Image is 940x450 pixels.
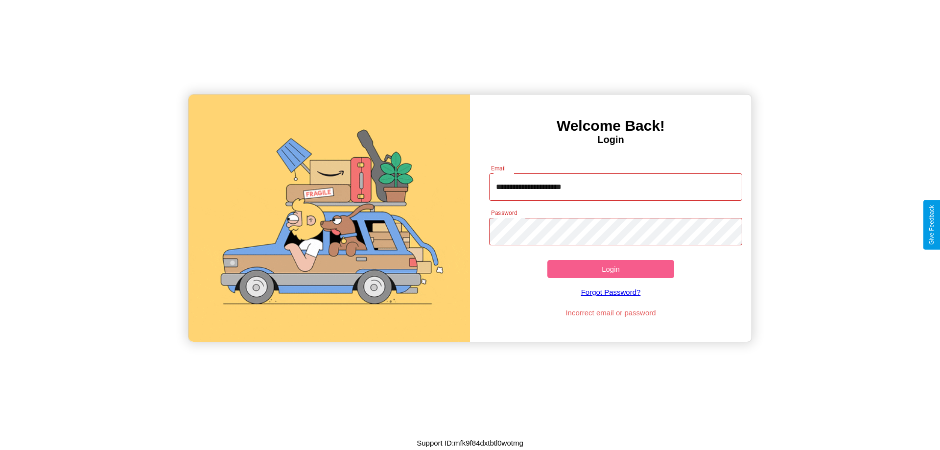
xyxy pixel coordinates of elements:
[547,260,674,278] button: Login
[470,134,752,145] h4: Login
[928,205,935,245] div: Give Feedback
[491,209,517,217] label: Password
[484,278,738,306] a: Forgot Password?
[188,95,470,342] img: gif
[484,306,738,319] p: Incorrect email or password
[470,118,752,134] h3: Welcome Back!
[417,436,523,450] p: Support ID: mfk9f84dxtbtl0wotmg
[491,164,506,172] label: Email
